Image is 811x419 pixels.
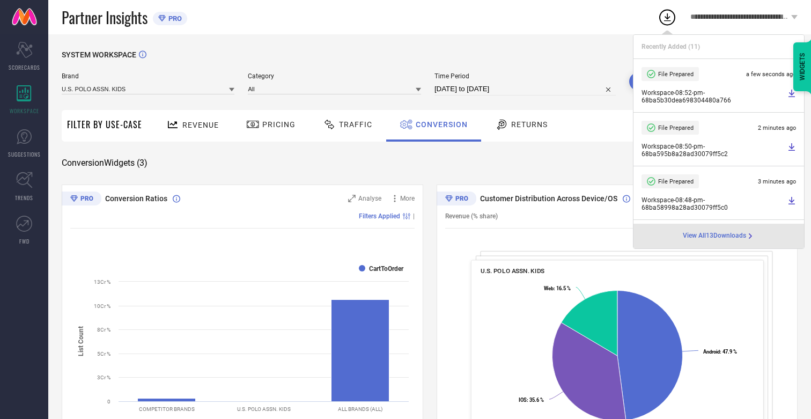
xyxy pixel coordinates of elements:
[703,349,736,355] text: : 47.9 %
[683,232,746,240] span: View All 13 Downloads
[107,399,110,405] text: 0
[348,195,356,202] svg: Zoom
[19,237,30,245] span: FWD
[15,194,33,202] span: TRENDS
[369,265,404,273] text: CartToOrder
[658,8,677,27] div: Open download list
[544,285,554,291] tspan: Web
[139,406,195,412] text: COMPETITOR BRANDS
[642,143,785,158] span: Workspace - 08:50-pm - 68ba595b8a28ad30079ff5c2
[77,326,85,356] tspan: List Count
[683,232,755,240] a: View All13Downloads
[642,43,700,50] span: Recently Added ( 11 )
[10,107,39,115] span: WORKSPACE
[94,279,110,285] text: 13Cr %
[62,6,148,28] span: Partner Insights
[445,212,498,220] span: Revenue (% share)
[262,120,296,129] span: Pricing
[703,349,719,355] tspan: Android
[658,124,694,131] span: File Prepared
[434,72,616,80] span: Time Period
[94,303,110,309] text: 10Cr %
[480,194,617,203] span: Customer Distribution Across Device/OS
[62,192,101,208] div: Premium
[544,285,571,291] text: : 16.5 %
[642,196,785,211] span: Workspace - 08:48-pm - 68ba58998a28ad30079ff5c0
[642,89,785,104] span: Workspace - 08:52-pm - 68ba5b30dea698304480a766
[746,71,796,78] span: a few seconds ago
[787,89,796,104] a: Download
[519,397,544,403] text: : 35.6 %
[787,143,796,158] a: Download
[416,120,468,129] span: Conversion
[519,397,527,403] tspan: IOS
[237,406,291,412] text: U.S. POLO ASSN. KIDS
[758,124,796,131] span: 2 minutes ago
[359,212,400,220] span: Filters Applied
[8,150,41,158] span: SUGGESTIONS
[166,14,182,23] span: PRO
[658,71,694,78] span: File Prepared
[62,72,234,80] span: Brand
[683,232,755,240] div: Open download page
[97,327,110,333] text: 8Cr %
[658,178,694,185] span: File Prepared
[434,83,616,95] input: Select time period
[787,196,796,211] a: Download
[480,267,544,275] span: U.S. POLO ASSN. KIDS
[358,195,381,202] span: Analyse
[629,72,687,91] button: Search
[511,120,548,129] span: Returns
[248,72,421,80] span: Category
[62,158,148,168] span: Conversion Widgets ( 3 )
[338,406,382,412] text: ALL BRANDS (ALL)
[339,120,372,129] span: Traffic
[413,212,415,220] span: |
[62,50,136,59] span: SYSTEM WORKSPACE
[105,194,167,203] span: Conversion Ratios
[400,195,415,202] span: More
[182,121,219,129] span: Revenue
[97,351,110,357] text: 5Cr %
[67,118,142,131] span: Filter By Use-Case
[758,178,796,185] span: 3 minutes ago
[97,374,110,380] text: 3Cr %
[437,192,476,208] div: Premium
[9,63,40,71] span: SCORECARDS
